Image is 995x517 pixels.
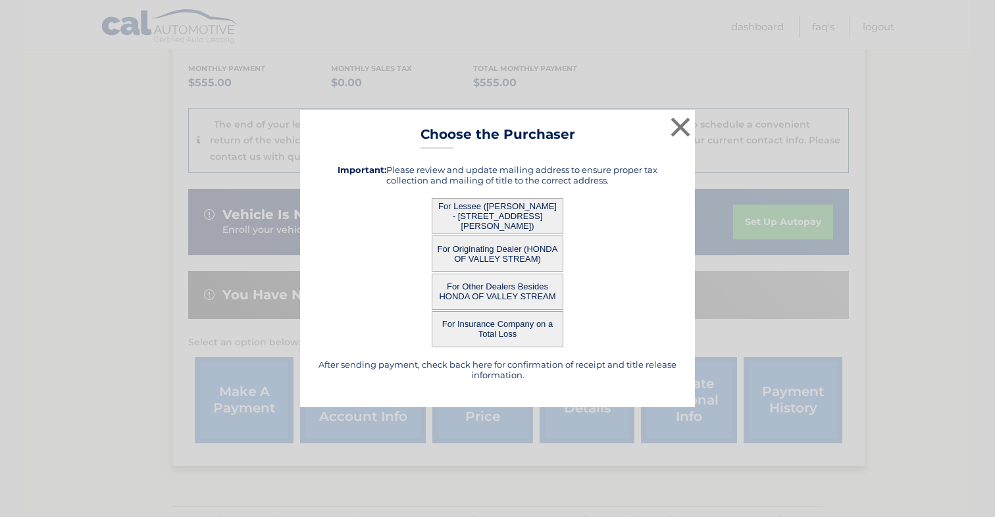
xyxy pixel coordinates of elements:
h5: After sending payment, check back here for confirmation of receipt and title release information. [317,359,678,380]
h5: Please review and update mailing address to ensure proper tax collection and mailing of title to ... [317,164,678,185]
button: For Other Dealers Besides HONDA OF VALLEY STREAM [432,274,563,310]
h3: Choose the Purchaser [421,126,575,149]
button: For Insurance Company on a Total Loss [432,311,563,347]
button: For Originating Dealer (HONDA OF VALLEY STREAM) [432,235,563,272]
button: × [667,114,694,140]
button: For Lessee ([PERSON_NAME] - [STREET_ADDRESS][PERSON_NAME]) [432,198,563,234]
strong: Important: [338,164,386,175]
